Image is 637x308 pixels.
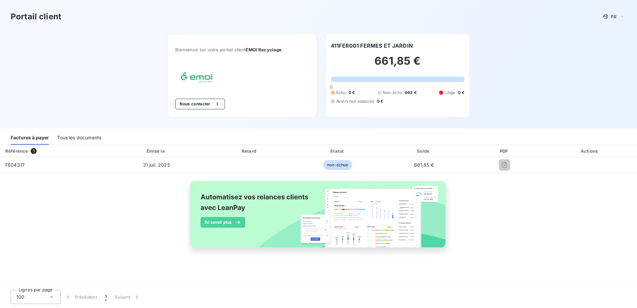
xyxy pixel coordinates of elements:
[405,90,417,96] span: 662 €
[175,68,218,88] img: Company logo
[331,54,464,74] h2: 661,85 €
[348,90,355,96] span: 0 €
[246,47,282,52] span: EMOI Recyclage
[383,148,465,154] div: Solde
[57,131,101,145] div: Tous les documents
[105,294,107,300] span: 1
[11,11,61,23] h3: Portail client
[111,290,144,304] button: Suivant
[11,131,49,145] div: Factures à payer
[414,162,434,168] span: 661,85 €
[611,14,616,19] span: FR
[458,90,464,96] span: 0 €
[143,162,170,168] span: 31 juil. 2025
[444,90,455,96] span: Litige
[296,148,380,154] div: Statut
[468,148,541,154] div: PDF
[206,148,293,154] div: Retard
[377,98,383,104] span: 0 €
[16,294,24,300] span: 100
[323,160,352,170] span: non-échue
[61,290,101,304] button: Précédent
[5,148,28,154] div: Référence
[336,90,346,96] span: Échu
[175,47,309,52] span: Bienvenue sur votre portail client .
[544,148,636,154] div: Actions
[184,177,453,259] img: banner
[383,90,402,96] span: Non-échu
[336,98,374,104] span: Avoirs non associés
[5,162,25,168] span: FE04317
[331,42,413,50] h6: 411FER001 FERMES ET JARDIN
[175,99,225,109] button: Nous contacter
[109,148,204,154] div: Émise le
[31,148,37,154] span: 1
[101,290,111,304] button: 1
[330,84,332,90] span: 0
